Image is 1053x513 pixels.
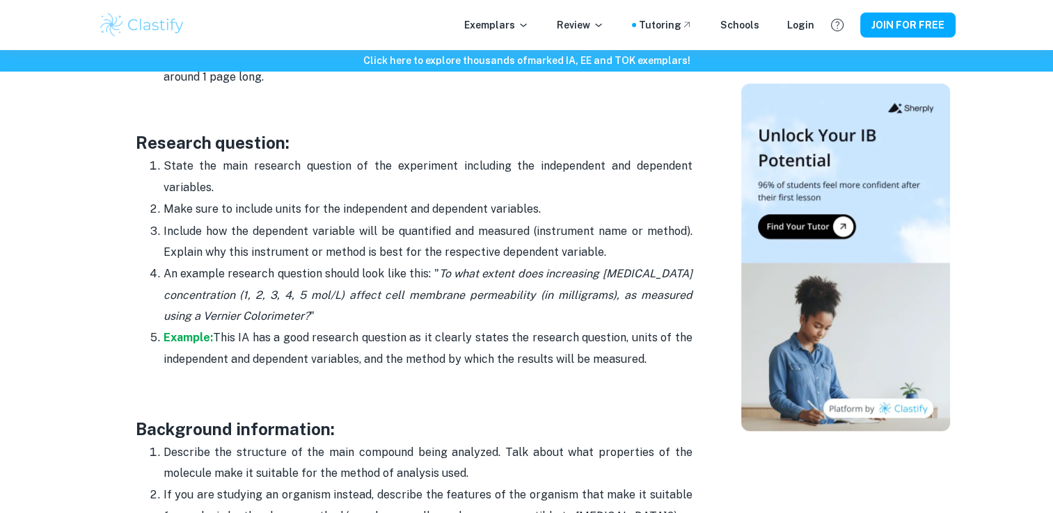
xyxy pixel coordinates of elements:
[164,263,692,327] p: An example research question should look like this: " "
[720,17,759,33] a: Schools
[164,327,692,370] p: This IA has a good research question as it clearly states the research question, units of the ind...
[136,130,692,155] h3: Research question:
[164,199,692,220] p: Make sure to include units for the independent and dependent variables.
[787,17,814,33] a: Login
[164,156,692,198] p: State the main research question of the experiment including the independent and dependent variab...
[98,11,187,39] img: Clastify logo
[164,221,692,263] p: Include how the dependent variable will be quantified and measured (instrument name or method). E...
[164,267,692,323] i: To what extent does increasing [MEDICAL_DATA] concentration (1, 2, 3, 4, 5 mol/L) affect cell mem...
[464,17,529,33] p: Exemplars
[860,13,956,38] button: JOIN FOR FREE
[3,53,1050,68] h6: Click here to explore thousands of marked IA, EE and TOK exemplars !
[164,442,692,484] p: Describe the structure of the main compound being analyzed. Talk about what properties of the mol...
[136,416,692,441] h3: Background information:
[557,17,604,33] p: Review
[164,331,213,344] a: Example:
[825,13,849,37] button: Help and Feedback
[741,83,950,431] img: Thumbnail
[639,17,692,33] a: Tutoring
